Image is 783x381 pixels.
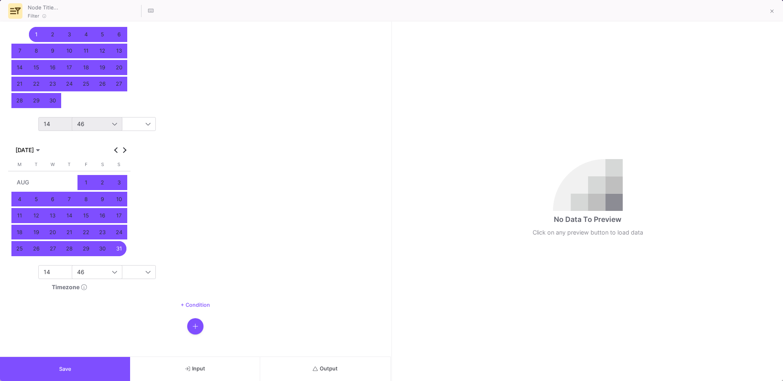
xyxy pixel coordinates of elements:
[94,207,111,224] button: 16 Aug 2025
[111,44,126,59] div: 13
[78,225,93,240] div: 22
[28,13,39,19] span: Filter
[111,191,127,208] button: 10 Aug 2025
[12,77,27,92] div: 21
[94,174,111,191] button: 2 Aug 2025
[28,59,45,76] button: 15 Apr 2025
[45,44,60,59] div: 9
[77,240,94,257] button: 29 Aug 2025
[45,225,60,240] div: 20
[174,299,217,311] button: + Condition
[45,27,60,42] div: 2
[78,44,93,59] div: 11
[12,208,27,223] div: 11
[44,240,61,257] button: 27 Aug 2025
[95,208,110,223] div: 16
[11,92,28,109] button: 28 Apr 2025
[44,191,61,208] button: 6 Aug 2025
[111,208,126,223] div: 17
[61,191,78,208] button: 7 Aug 2025
[45,241,60,256] div: 27
[94,224,111,241] button: 23 Aug 2025
[62,60,77,75] div: 17
[11,76,28,93] button: 21 Apr 2025
[111,175,126,190] div: 3
[95,27,110,42] div: 5
[62,225,77,240] div: 21
[120,146,128,154] button: Next month
[52,284,80,290] span: Timezone
[28,191,45,208] button: 5 Aug 2025
[44,92,61,109] button: 30 Apr 2025
[111,77,126,92] div: 27
[130,357,260,381] button: Input
[12,93,27,108] div: 28
[111,174,127,191] button: 3 Aug 2025
[44,43,61,60] button: 9 Apr 2025
[29,208,44,223] div: 12
[78,60,93,75] div: 18
[111,207,127,224] button: 17 Aug 2025
[62,27,77,42] div: 3
[28,92,45,109] button: 29 Apr 2025
[13,145,42,155] button: Choose month and year
[111,43,127,60] button: 13 Apr 2025
[78,241,93,256] div: 29
[77,76,94,93] button: 25 Apr 2025
[29,60,44,75] div: 15
[29,44,44,59] div: 8
[29,225,44,240] div: 19
[26,2,140,12] input: Node Title...
[62,208,77,223] div: 14
[95,44,110,59] div: 12
[29,77,44,92] div: 22
[77,191,94,208] button: 8 Aug 2025
[95,175,110,190] div: 2
[44,26,61,43] button: 2 Apr 2025
[45,93,60,108] div: 30
[28,207,45,224] button: 12 Aug 2025
[51,162,55,167] span: W
[11,191,28,208] button: 4 Aug 2025
[15,147,34,153] span: [DATE]
[94,76,111,93] button: 26 Apr 2025
[77,59,94,76] button: 18 Apr 2025
[313,365,338,372] span: Output
[61,224,78,241] button: 21 Aug 2025
[111,26,127,43] button: 6 Apr 2025
[143,3,159,19] button: Hotkeys List
[94,191,111,208] button: 9 Aug 2025
[12,225,27,240] div: 18
[101,162,104,167] span: S
[29,241,44,256] div: 26
[78,27,93,42] div: 4
[28,43,45,60] button: 8 Apr 2025
[45,192,60,207] div: 6
[62,192,77,207] div: 7
[77,43,94,60] button: 11 Apr 2025
[62,241,77,256] div: 28
[44,224,61,241] button: 20 Aug 2025
[28,26,45,43] button: 1 Apr 2025
[77,174,94,191] button: 1 Aug 2025
[28,224,45,241] button: 19 Aug 2025
[77,268,84,275] span: 46
[78,77,93,92] div: 25
[61,240,78,257] button: 28 Aug 2025
[95,225,110,240] div: 23
[61,59,78,76] button: 17 Apr 2025
[117,162,120,167] span: S
[185,365,205,372] span: Input
[77,26,94,43] button: 4 Apr 2025
[111,240,127,257] button: 31 Aug 2025
[10,6,21,16] img: row-advanced-ui.svg
[111,225,126,240] div: 24
[45,60,60,75] div: 16
[59,366,71,372] span: Save
[11,43,28,60] button: 7 Apr 2025
[12,192,27,207] div: 4
[85,162,87,167] span: F
[111,59,127,76] button: 20 Apr 2025
[554,214,622,225] div: No Data To Preview
[44,120,50,127] span: 14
